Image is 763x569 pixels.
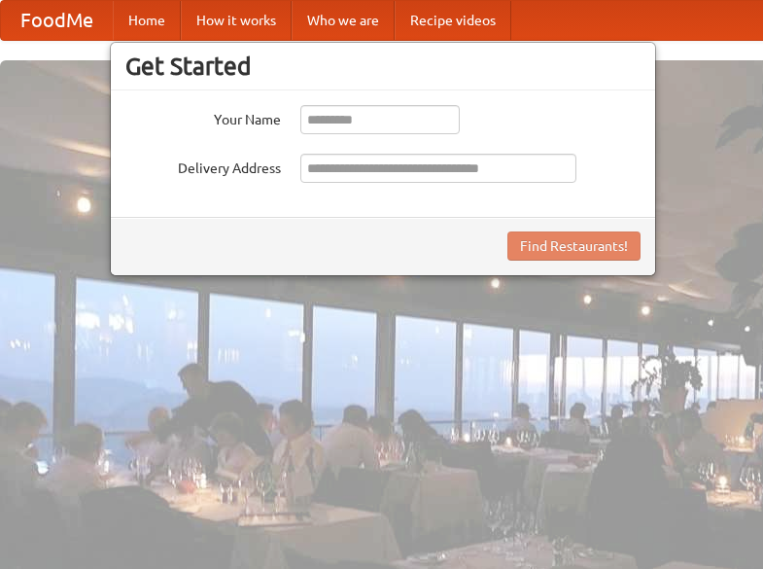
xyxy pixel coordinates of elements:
[292,1,395,40] a: Who we are
[1,1,113,40] a: FoodMe
[507,231,641,261] button: Find Restaurants!
[181,1,292,40] a: How it works
[113,1,181,40] a: Home
[125,105,281,129] label: Your Name
[125,154,281,178] label: Delivery Address
[395,1,511,40] a: Recipe videos
[125,52,641,81] h3: Get Started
